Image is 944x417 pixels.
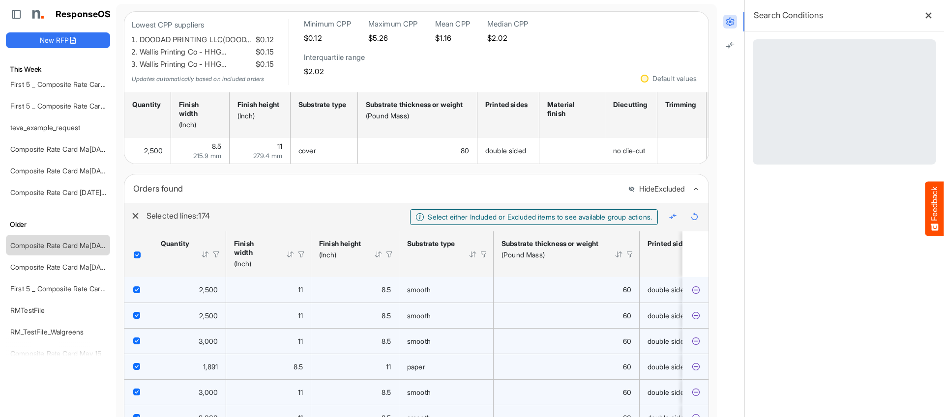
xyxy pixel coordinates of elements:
[153,354,226,379] td: 1891 is template cell Column Header httpsnorthellcomontologiesmapping-rulesorderhasquantity
[925,181,944,236] button: Feedback
[10,241,130,250] a: Composite Rate Card Ma[DATE]maller
[10,167,130,175] a: Composite Rate Card Ma[DATE]maller
[461,146,469,155] span: 80
[539,138,605,164] td: is template cell Column Header httpsnorthellcomontologiesmapping-rulesmanufacturinghassubstratefi...
[171,138,230,164] td: 8.5 is template cell Column Header httpsnorthellcomontologiesmapping-rulesmeasurementhasfinishsiz...
[237,100,279,109] div: Finish height
[640,354,728,379] td: double sided is template cell Column Header httpsnorthellcomontologiesmapping-rulesmanufacturingh...
[682,379,710,405] td: 6a5934e0-72af-4496-bf30-61fa400c24d2 is template cell Column Header
[10,80,144,88] a: First 5 _ Composite Rate Card Ma[DATE]2)
[358,138,477,164] td: 80 is template cell Column Header httpsnorthellcomontologiesmapping-rulesmaterialhasmaterialthick...
[623,388,631,396] span: 60
[153,328,226,354] td: 3000 is template cell Column Header httpsnorthellcomontologiesmapping-rulesorderhasquantity
[10,263,130,271] a: Composite Rate Card Ma[DATE]maller
[140,34,274,46] li: DOODAD PRINTING LLC(DOOD…
[382,285,391,294] span: 8.5
[648,337,688,345] span: double sided
[234,259,273,268] div: (Inch)
[407,362,425,371] span: paper
[399,354,494,379] td: paper is template cell Column Header httpsnorthellcomontologiesmapping-rulesmaterialhassubstratem...
[407,388,431,396] span: smooth
[691,362,701,372] button: Exclude
[179,100,218,118] div: Finish width
[254,58,274,71] span: $0.15
[477,138,539,164] td: double sided is template cell Column Header httpsnorthellcomontologiesmapping-rulesmanufacturingh...
[311,277,399,303] td: 8.5 is template cell Column Header httpsnorthellcomontologiesmapping-rulesmeasurementhasfinishsiz...
[203,362,218,371] span: 1,891
[199,388,218,396] span: 3,000
[199,337,218,345] span: 3,000
[547,100,594,118] div: Material finish
[657,138,707,164] td: is template cell Column Header httpsnorthellcomontologiesmapping-rulesmanufacturinghastrimmingtype
[298,337,303,345] span: 11
[319,250,361,259] div: (Inch)
[399,277,494,303] td: smooth is template cell Column Header httpsnorthellcomontologiesmapping-rulesmaterialhassubstrate...
[304,67,365,76] h5: $2.02
[298,100,347,109] div: Substrate type
[124,354,153,379] td: checkbox
[147,209,403,222] h6: Selected lines: 174
[479,250,488,259] div: Filter Icon
[254,34,274,46] span: $0.12
[161,239,188,248] div: Quantity
[304,34,351,42] h5: $0.12
[605,138,657,164] td: no die-cut is template cell Column Header httpsnorthellcomontologiesmapping-rulesmanufacturinghas...
[435,19,470,29] h6: Mean CPP
[10,328,84,336] a: RM_TestFile_Walgreens
[226,277,311,303] td: 11 is template cell Column Header httpsnorthellcomontologiesmapping-rulesmeasurementhasfinishsize...
[613,146,646,155] span: no die-cut
[623,285,631,294] span: 60
[691,388,701,397] button: Exclude
[193,152,221,160] span: 215.9 mm
[298,285,303,294] span: 11
[132,19,274,31] p: Lowest CPP suppliers
[640,303,728,328] td: double sided is template cell Column Header httpsnorthellcomontologiesmapping-rulesmanufacturingh...
[368,34,418,42] h5: $5.26
[623,362,631,371] span: 60
[628,185,685,194] button: HideExcluded
[494,379,640,405] td: 60 is template cell Column Header httpsnorthellcomontologiesmapping-rulesmaterialhasmaterialthick...
[311,303,399,328] td: 8.5 is template cell Column Header httpsnorthellcomontologiesmapping-rulesmeasurementhasfinishsiz...
[124,231,153,277] th: Header checkbox
[399,379,494,405] td: smooth is template cell Column Header httpsnorthellcomontologiesmapping-rulesmaterialhassubstrate...
[153,379,226,405] td: 3000 is template cell Column Header httpsnorthellcomontologiesmapping-rulesorderhasquantity
[665,100,695,109] div: Trimming
[298,146,316,155] span: cover
[304,53,365,62] h6: Interquartile range
[407,285,431,294] span: smooth
[640,379,728,405] td: double sided is template cell Column Header httpsnorthellcomontologiesmapping-rulesmanufacturingh...
[10,284,128,293] a: First 5 _ Composite Rate Card May 15
[140,46,274,58] li: Wallis Printing Co - HHG…
[237,111,279,120] div: (Inch)
[179,120,218,129] div: (Inch)
[144,146,163,155] span: 2,500
[385,250,394,259] div: Filter Icon
[133,182,620,195] div: Orders found
[407,337,431,345] span: smooth
[691,336,701,346] button: Exclude
[124,277,153,303] td: checkbox
[399,328,494,354] td: smooth is template cell Column Header httpsnorthellcomontologiesmapping-rulesmaterialhassubstrate...
[366,100,466,109] div: Substrate thickness or weight
[691,285,701,295] button: Exclude
[494,303,640,328] td: 60 is template cell Column Header httpsnorthellcomontologiesmapping-rulesmaterialhasmaterialthick...
[625,250,634,259] div: Filter Icon
[501,250,602,259] div: (Pound Mass)
[399,303,494,328] td: smooth is template cell Column Header httpsnorthellcomontologiesmapping-rulesmaterialhassubstrate...
[501,239,602,248] div: Substrate thickness or weight
[291,138,358,164] td: cover is template cell Column Header httpsnorthellcomontologiesmapping-rulesmaterialhassubstratem...
[124,303,153,328] td: checkbox
[311,354,399,379] td: 11 is template cell Column Header httpsnorthellcomontologiesmapping-rulesmeasurementhasfinishsize...
[10,306,45,314] a: RMTestFile
[623,337,631,345] span: 60
[226,303,311,328] td: 11 is template cell Column Header httpsnorthellcomontologiesmapping-rulesmeasurementhasfinishsize...
[212,142,221,150] span: 8.5
[648,311,688,320] span: double sided
[254,46,274,58] span: $0.15
[294,362,303,371] span: 8.5
[124,328,153,354] td: checkbox
[426,212,654,222] div: Select either Included or Excluded items to see available group actions.
[682,328,710,354] td: 8a442aa6-9c3e-49b9-a900-15f6d48d962b is template cell Column Header
[494,354,640,379] td: 60 is template cell Column Header httpsnorthellcomontologiesmapping-rulesmaterialhasmaterialthick...
[691,311,701,321] button: Exclude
